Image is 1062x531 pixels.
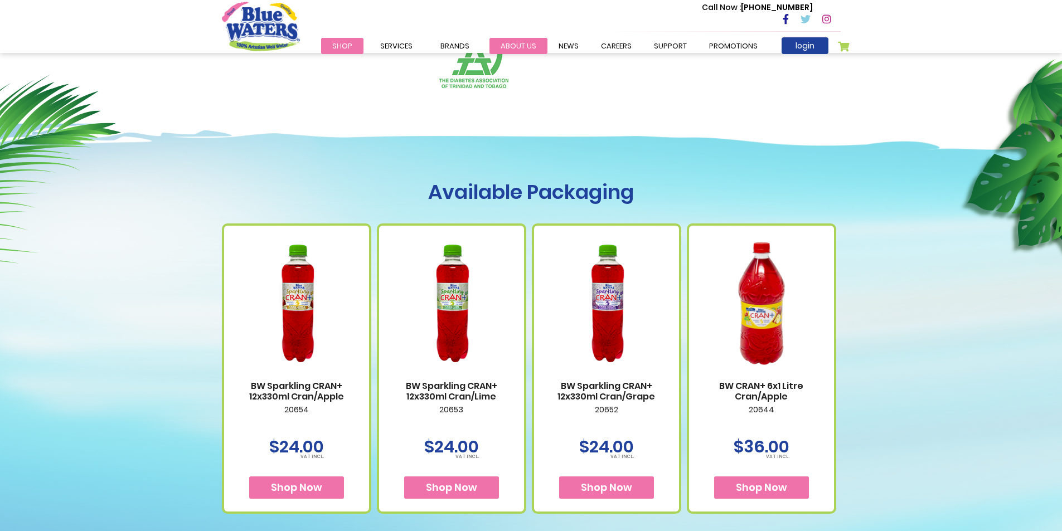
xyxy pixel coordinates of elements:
[390,405,513,428] p: 20653
[702,2,741,13] span: Call Now :
[271,480,322,494] span: Shop Now
[579,435,634,459] span: $24.00
[249,476,344,499] button: Shop Now
[547,38,590,54] a: News
[714,476,809,499] button: Shop Now
[235,227,358,380] img: BW Sparkling CRAN+ 12x330ml Cran/Apple
[404,476,499,499] button: Shop Now
[643,38,698,54] a: support
[782,37,828,54] a: login
[736,480,787,494] span: Shop Now
[440,41,469,51] span: Brands
[235,381,358,402] a: BW Sparkling CRAN+ 12x330ml Cran/Apple
[426,480,477,494] span: Shop Now
[698,38,769,54] a: Promotions
[222,180,841,204] h1: Available Packaging
[332,41,352,51] span: Shop
[390,227,513,380] img: BW Sparkling CRAN+ 12x330ml Cran/Lime
[590,38,643,54] a: careers
[700,227,823,380] img: BW CRAN+ 6x1 Litre Cran/Apple
[734,435,789,459] span: $36.00
[545,405,668,428] p: 20652
[235,405,358,428] p: 20654
[489,38,547,54] a: about us
[700,381,823,402] a: BW CRAN+ 6x1 Litre Cran/Apple
[269,435,324,459] span: $24.00
[545,381,668,402] a: BW Sparkling CRAN+ 12x330ml Cran/Grape
[424,435,479,459] span: $24.00
[222,2,300,51] a: store logo
[700,405,823,428] p: 20644
[559,476,654,499] button: Shop Now
[390,381,513,402] a: BW Sparkling CRAN+ 12x330ml Cran/Lime
[702,2,813,13] p: [PHONE_NUMBER]
[545,227,668,380] img: BW Sparkling CRAN+ 12x330ml Cran/Grape
[380,41,413,51] span: Services
[581,480,632,494] span: Shop Now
